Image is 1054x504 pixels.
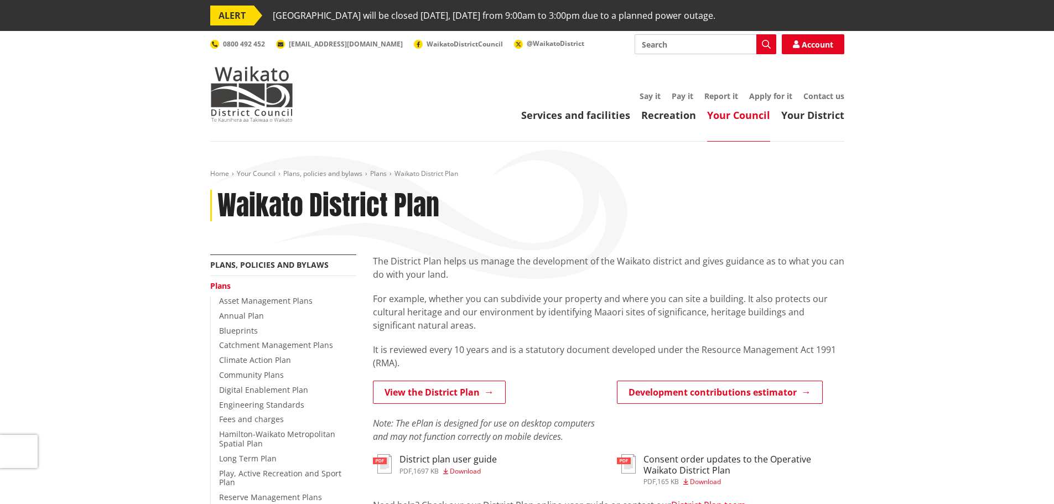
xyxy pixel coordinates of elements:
[635,34,776,54] input: Search input
[413,466,439,476] span: 1697 KB
[373,417,595,443] em: Note: The ePlan is designed for use on desktop computers and may not function correctly on mobile...
[782,34,844,54] a: Account
[219,468,341,488] a: Play, Active Recreation and Sport Plan
[210,66,293,122] img: Waikato District Council - Te Kaunihera aa Takiwaa o Waikato
[373,454,497,474] a: District plan user guide pdf,1697 KB Download
[373,254,844,281] p: The District Plan helps us manage the development of the Waikato district and gives guidance as t...
[399,466,412,476] span: pdf
[219,340,333,350] a: Catchment Management Plans
[276,39,403,49] a: [EMAIL_ADDRESS][DOMAIN_NAME]
[672,91,693,101] a: Pay it
[617,454,844,485] a: Consent order updates to the Operative Waikato District Plan pdf,165 KB Download
[521,108,630,122] a: Services and facilities
[219,295,313,306] a: Asset Management Plans
[514,39,584,48] a: @WaikatoDistrict
[217,190,439,222] h1: Waikato District Plan
[210,280,231,291] a: Plans
[219,492,322,502] a: Reserve Management Plans
[414,39,503,49] a: WaikatoDistrictCouncil
[237,169,276,178] a: Your Council
[223,39,265,49] span: 0800 492 452
[289,39,403,49] span: [EMAIL_ADDRESS][DOMAIN_NAME]
[210,259,329,270] a: Plans, policies and bylaws
[219,370,284,380] a: Community Plans
[617,454,636,474] img: document-pdf.svg
[450,466,481,476] span: Download
[373,292,844,332] p: For example, whether you can subdivide your property and where you can site a building. It also p...
[781,108,844,122] a: Your District
[640,91,661,101] a: Say it
[399,454,497,465] h3: District plan user guide
[707,108,770,122] a: Your Council
[219,453,277,464] a: Long Term Plan
[427,39,503,49] span: WaikatoDistrictCouncil
[370,169,387,178] a: Plans
[643,479,844,485] div: ,
[273,6,715,25] span: [GEOGRAPHIC_DATA] will be closed [DATE], [DATE] from 9:00am to 3:00pm due to a planned power outage.
[373,343,844,370] p: It is reviewed every 10 years and is a statutory document developed under the Resource Management...
[210,169,229,178] a: Home
[704,91,738,101] a: Report it
[643,454,844,475] h3: Consent order updates to the Operative Waikato District Plan
[219,414,284,424] a: Fees and charges
[219,310,264,321] a: Annual Plan
[283,169,362,178] a: Plans, policies and bylaws
[219,355,291,365] a: Climate Action Plan
[219,399,304,410] a: Engineering Standards
[617,381,823,404] a: Development contributions estimator
[210,39,265,49] a: 0800 492 452
[394,169,458,178] span: Waikato District Plan
[749,91,792,101] a: Apply for it
[399,468,497,475] div: ,
[690,477,721,486] span: Download
[803,91,844,101] a: Contact us
[373,454,392,474] img: document-pdf.svg
[210,6,254,25] span: ALERT
[210,169,844,179] nav: breadcrumb
[219,429,335,449] a: Hamilton-Waikato Metropolitan Spatial Plan
[219,385,308,395] a: Digital Enablement Plan
[643,477,656,486] span: pdf
[527,39,584,48] span: @WaikatoDistrict
[373,381,506,404] a: View the District Plan
[657,477,679,486] span: 165 KB
[219,325,258,336] a: Blueprints
[641,108,696,122] a: Recreation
